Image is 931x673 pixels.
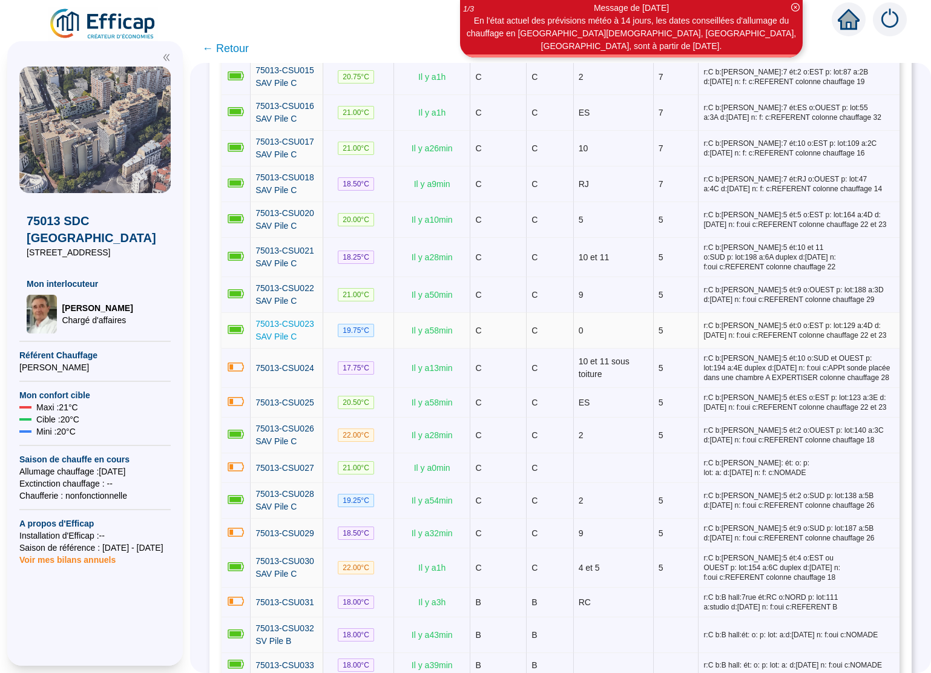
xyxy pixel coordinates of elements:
[579,179,589,189] span: RJ
[255,100,318,125] a: 75013-CSU016 SAV Pile C
[579,496,584,505] span: 2
[475,496,481,505] span: C
[255,660,314,670] span: 75013-CSU033
[531,290,538,300] span: C
[475,215,481,225] span: C
[255,528,314,538] span: 75013-CSU029
[19,453,171,465] span: Saison de chauffe en cours
[531,597,537,607] span: B
[703,491,895,510] span: r:C b:[PERSON_NAME]:5 ét:2 o:SUD p: lot:138 a:5B d:[DATE] n: f:oui c:REFERENT colonne chauffage 26
[659,326,663,335] span: 5
[202,40,249,57] span: ← Retour
[475,528,481,538] span: C
[579,326,584,335] span: 0
[703,353,895,382] span: r:C b:[PERSON_NAME]:5 ét:10 o:SUD et OUEST p: lot:194 a:4E duplex d:[DATE] n: f:oui c:APPt sonde ...
[19,517,171,530] span: A propos d'Efficap
[475,252,481,262] span: C
[412,143,453,153] span: Il y a 26 min
[703,321,895,340] span: r:C b:[PERSON_NAME]:5 ét:0 o:EST p: lot:129 a:4D d:[DATE] n: f:oui c:REFERENT colonne chauffage 2...
[62,314,133,326] span: Chargé d'affaires
[255,207,318,232] a: 75013-CSU020 SAV Pile C
[255,527,314,540] a: 75013-CSU029
[255,555,318,580] a: 75013-CSU030 SAV Pile C
[412,363,453,373] span: Il y a 13 min
[255,282,318,307] a: 75013-CSU022 SAV Pile C
[531,72,538,82] span: C
[338,177,374,191] span: 18.50 °C
[412,252,453,262] span: Il y a 28 min
[255,462,314,474] a: 75013-CSU027
[475,398,481,407] span: C
[659,528,663,538] span: 5
[659,563,663,573] span: 5
[579,290,584,300] span: 9
[703,593,895,612] span: r:C b:B hall:7rue ét:RC o:NORD p: lot:111 a:studio d:[DATE] n: f:oui c:REFERENT B
[412,398,453,407] span: Il y a 58 min
[531,108,538,117] span: C
[579,252,610,262] span: 10 et 11
[579,563,600,573] span: 4 et 5
[36,425,76,438] span: Mini : 20 °C
[659,108,663,117] span: 7
[418,563,446,573] span: Il y a 1 h
[255,318,318,343] a: 75013-CSU023 SAV Pile C
[579,528,584,538] span: 9
[475,72,481,82] span: C
[531,528,538,538] span: C
[531,430,538,440] span: C
[579,398,590,407] span: ES
[255,597,314,607] span: 75013-CSU031
[27,295,57,333] img: Chargé d'affaires
[579,108,590,117] span: ES
[703,660,895,670] span: r:C b:B hall: ét: o: p: lot: a: d:[DATE] n: f:oui c:NOMADE
[659,179,663,189] span: 7
[475,290,481,300] span: C
[531,326,538,335] span: C
[19,542,171,554] span: Saison de référence : [DATE] - [DATE]
[579,356,630,379] span: 10 et 11 sous toiture
[338,396,374,409] span: 20.50 °C
[703,103,895,122] span: r:C b:[PERSON_NAME]:7 ét:ES o:OUEST p: lot:55 a:3A d:[DATE] n: f: c:REFERENT colonne chauffage 32
[255,622,318,648] a: 75013-CSU032 SV Pile B
[659,290,663,300] span: 5
[338,213,374,226] span: 20.00 °C
[475,326,481,335] span: C
[531,630,537,640] span: B
[255,596,314,609] a: 75013-CSU031
[703,243,895,272] span: r:C b:[PERSON_NAME]:5 ét:10 et 11 o:SUD p: lot:198 a:6A duplex d:[DATE] n: f:oui c:REFERENT colon...
[659,252,663,262] span: 5
[162,53,171,62] span: double-left
[659,398,663,407] span: 5
[475,630,481,640] span: B
[27,212,163,246] span: 75013 SDC [GEOGRAPHIC_DATA]
[255,245,318,270] a: 75013-CSU021 SAV Pile C
[255,422,318,448] a: 75013-CSU026 SAV Pile C
[475,143,481,153] span: C
[255,362,314,375] a: 75013-CSU024
[703,458,895,478] span: r:C b:[PERSON_NAME]: ét: o: p: lot: a: d:[DATE] n: f: c:NOMADE
[838,8,860,30] span: home
[475,563,481,573] span: C
[338,288,374,301] span: 21.00 °C
[791,3,800,11] span: close-circle
[255,424,314,446] span: 75013-CSU026 SAV Pile C
[255,65,314,88] span: 75013-CSU015 SAV Pile C
[412,290,453,300] span: Il y a 50 min
[255,101,314,123] span: 75013-CSU016 SAV Pile C
[659,143,663,153] span: 7
[412,326,453,335] span: Il y a 58 min
[414,179,450,189] span: Il y a 9 min
[659,215,663,225] span: 5
[255,463,314,473] span: 75013-CSU027
[255,363,314,373] span: 75013-CSU024
[412,660,453,670] span: Il y a 39 min
[255,172,314,195] span: 75013-CSU018 SAV Pile C
[255,136,318,161] a: 75013-CSU017 SAV Pile C
[338,658,374,672] span: 18.00 °C
[414,463,450,473] span: Il y a 0 min
[418,108,446,117] span: Il y a 1 h
[255,283,314,306] span: 75013-CSU022 SAV Pile C
[659,363,663,373] span: 5
[19,349,171,361] span: Référent Chauffage
[19,548,116,565] span: Voir mes bilans annuels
